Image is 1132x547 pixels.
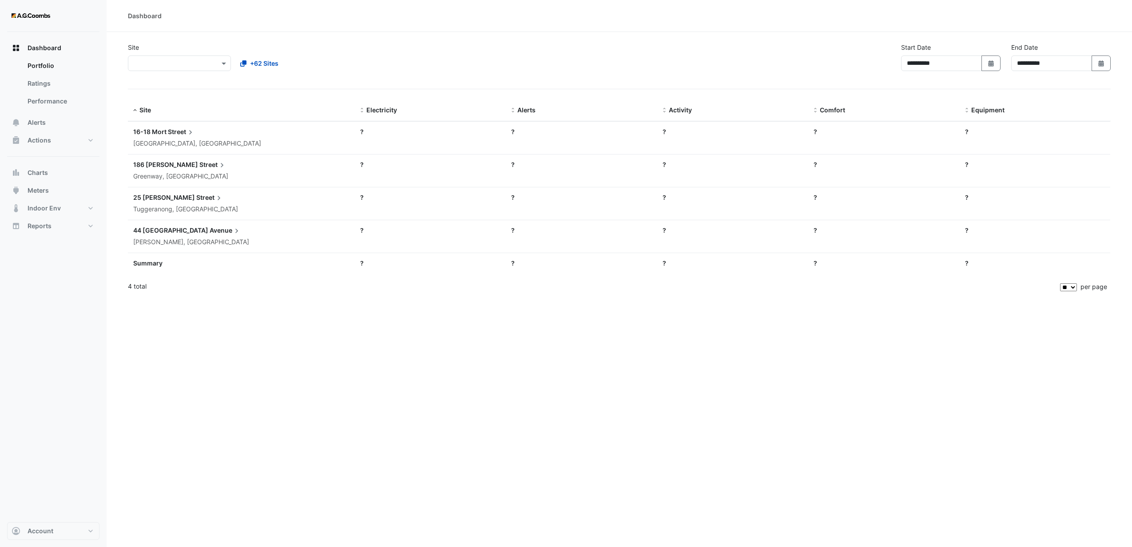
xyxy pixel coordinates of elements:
div: 4 total [128,275,1058,297]
span: Equipment [971,106,1005,114]
app-icon: Reports [12,222,20,230]
div: ? [965,226,1105,235]
label: Site [128,43,139,52]
div: ? [965,160,1105,169]
app-icon: Actions [12,136,20,145]
div: ? [511,226,651,235]
div: ? [360,160,500,169]
span: 44 [GEOGRAPHIC_DATA] [133,226,208,234]
span: Site [139,106,151,114]
span: Summary [133,259,163,267]
div: ? [965,193,1105,202]
span: Alerts [517,106,536,114]
div: ? [511,160,651,169]
label: Start Date [901,43,931,52]
div: ? [663,258,803,268]
button: Reports [7,217,99,235]
div: [GEOGRAPHIC_DATA], [GEOGRAPHIC_DATA] [133,139,350,149]
span: Alerts [28,118,46,127]
span: per page [1080,283,1107,290]
div: ? [965,258,1105,268]
div: ? [360,226,500,235]
button: Account [7,522,99,540]
span: Reports [28,222,52,230]
div: ? [814,193,954,202]
a: Ratings [20,75,99,92]
label: End Date [1011,43,1038,52]
span: Street [199,160,226,170]
span: Dashboard [28,44,61,52]
div: ? [814,160,954,169]
app-icon: Charts [12,168,20,177]
span: Indoor Env [28,204,61,213]
div: ? [663,160,803,169]
span: Charts [28,168,48,177]
div: Dashboard [128,11,162,20]
button: Actions [7,131,99,149]
div: ? [663,193,803,202]
fa-icon: Select Date [1097,59,1105,67]
button: +62 Sites [234,55,284,71]
img: Company Logo [11,7,51,25]
div: ? [511,258,651,268]
div: Dashboard [7,57,99,114]
div: ? [360,193,500,202]
div: ? [360,258,500,268]
div: ? [814,226,954,235]
a: Portfolio [20,57,99,75]
div: ? [663,226,803,235]
app-icon: Meters [12,186,20,195]
span: Electricity [366,106,397,114]
div: ? [511,193,651,202]
span: 186 [PERSON_NAME] [133,161,198,168]
span: 25 [PERSON_NAME] [133,194,195,201]
div: ? [663,127,803,136]
span: Comfort [820,106,845,114]
app-icon: Indoor Env [12,204,20,213]
button: Alerts [7,114,99,131]
span: +62 Sites [250,59,278,68]
div: ? [814,258,954,268]
div: ? [814,127,954,136]
button: Indoor Env [7,199,99,217]
div: ? [965,127,1105,136]
div: Greenway, [GEOGRAPHIC_DATA] [133,171,350,182]
button: Dashboard [7,39,99,57]
span: Street [168,127,195,137]
div: [PERSON_NAME], [GEOGRAPHIC_DATA] [133,237,350,247]
fa-icon: Select Date [987,59,995,67]
app-icon: Alerts [12,118,20,127]
app-icon: Dashboard [12,44,20,52]
span: Actions [28,136,51,145]
span: 16-18 Mort [133,128,167,135]
span: Account [28,527,53,535]
button: Meters [7,182,99,199]
span: Activity [669,106,692,114]
div: ? [360,127,500,136]
a: Performance [20,92,99,110]
div: ? [511,127,651,136]
div: Tuggeranong, [GEOGRAPHIC_DATA] [133,204,350,214]
span: Street [196,193,223,202]
span: Meters [28,186,49,195]
button: Charts [7,164,99,182]
span: Avenue [210,226,241,235]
